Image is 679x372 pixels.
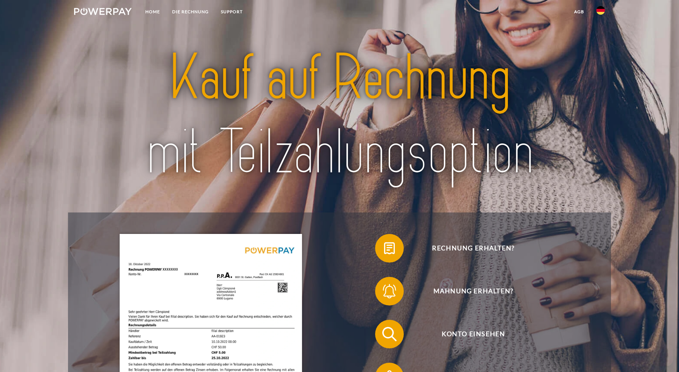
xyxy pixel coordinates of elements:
span: Mahnung erhalten? [385,277,561,305]
span: Konto einsehen [385,320,561,348]
a: SUPPORT [215,5,249,18]
a: Home [139,5,166,18]
a: agb [568,5,590,18]
button: Konto einsehen [375,320,561,348]
img: qb_bell.svg [380,282,398,300]
img: qb_search.svg [380,325,398,343]
iframe: Schaltfläche zum Öffnen des Messaging-Fensters [650,343,673,366]
a: DIE RECHNUNG [166,5,215,18]
img: de [596,6,605,15]
button: Rechnung erhalten? [375,234,561,263]
img: logo-powerpay-white.svg [74,8,132,15]
button: Mahnung erhalten? [375,277,561,305]
img: qb_bill.svg [380,239,398,257]
img: title-powerpay_de.svg [100,37,579,193]
span: Rechnung erhalten? [385,234,561,263]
